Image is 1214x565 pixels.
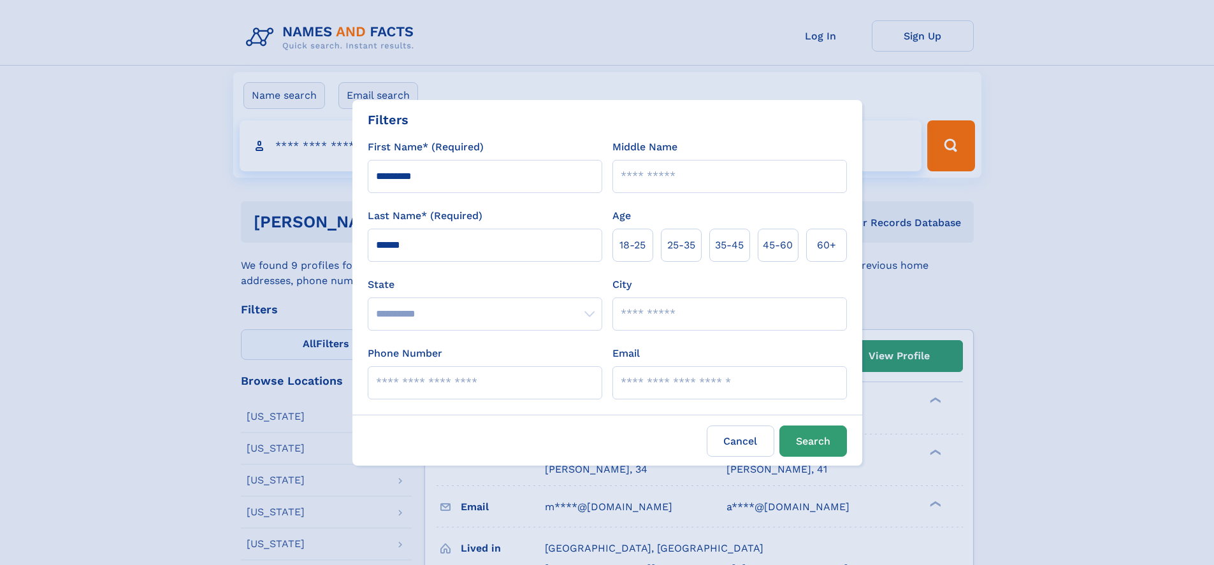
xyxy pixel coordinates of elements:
[612,277,632,292] label: City
[817,238,836,253] span: 60+
[619,238,646,253] span: 18‑25
[612,208,631,224] label: Age
[368,139,484,155] label: First Name* (Required)
[612,139,677,155] label: Middle Name
[368,346,442,361] label: Phone Number
[763,238,793,253] span: 45‑60
[368,208,482,224] label: Last Name* (Required)
[779,426,847,457] button: Search
[368,110,408,129] div: Filters
[368,277,602,292] label: State
[715,238,744,253] span: 35‑45
[612,346,640,361] label: Email
[707,426,774,457] label: Cancel
[667,238,695,253] span: 25‑35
